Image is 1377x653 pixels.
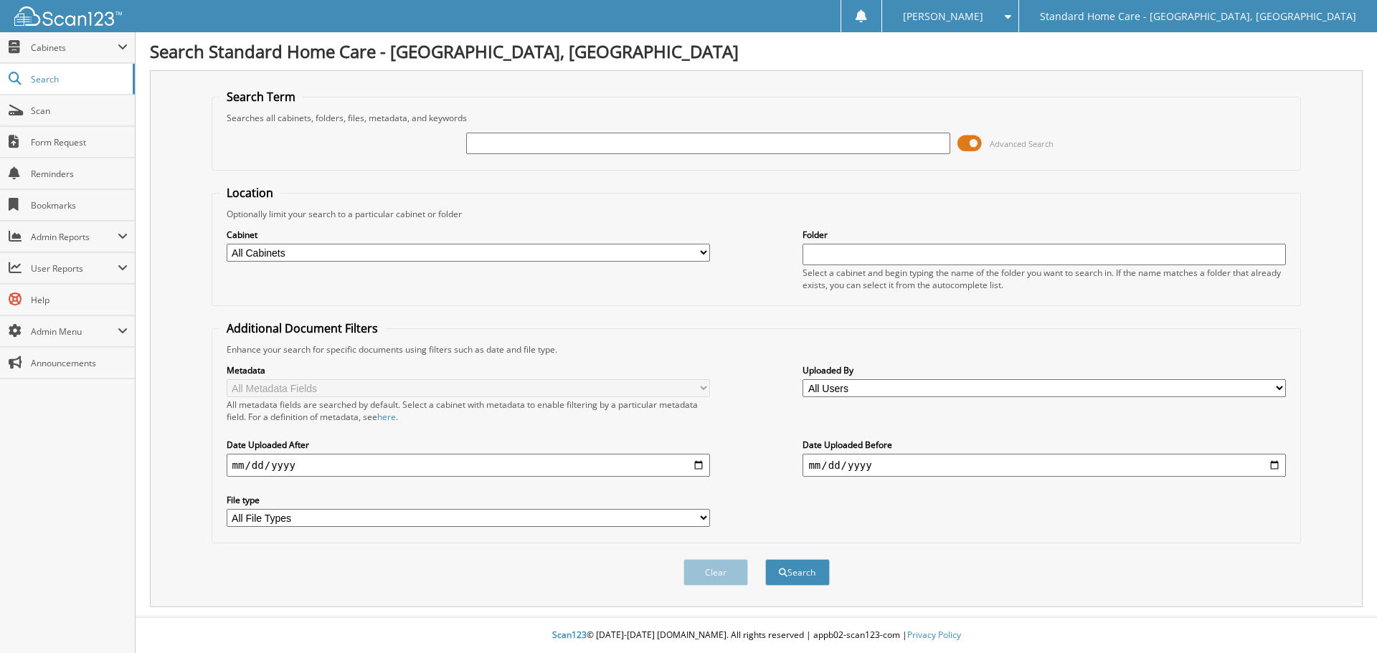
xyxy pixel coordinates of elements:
[552,629,587,641] span: Scan123
[136,618,1377,653] div: © [DATE]-[DATE] [DOMAIN_NAME]. All rights reserved | appb02-scan123-com |
[803,439,1286,451] label: Date Uploaded Before
[31,325,118,338] span: Admin Menu
[219,343,1294,356] div: Enhance your search for specific documents using filters such as date and file type.
[227,439,710,451] label: Date Uploaded After
[31,168,128,180] span: Reminders
[683,559,748,586] button: Clear
[377,411,396,423] a: here
[31,294,128,306] span: Help
[31,357,128,369] span: Announcements
[31,262,118,275] span: User Reports
[31,105,128,117] span: Scan
[31,231,118,243] span: Admin Reports
[227,454,710,477] input: start
[219,320,385,336] legend: Additional Document Filters
[803,454,1286,477] input: end
[227,229,710,241] label: Cabinet
[31,42,118,54] span: Cabinets
[803,267,1286,291] div: Select a cabinet and begin typing the name of the folder you want to search in. If the name match...
[227,399,710,423] div: All metadata fields are searched by default. Select a cabinet with metadata to enable filtering b...
[227,364,710,376] label: Metadata
[31,136,128,148] span: Form Request
[803,229,1286,241] label: Folder
[31,73,126,85] span: Search
[31,199,128,211] span: Bookmarks
[1040,12,1356,21] span: Standard Home Care - [GEOGRAPHIC_DATA], [GEOGRAPHIC_DATA]
[903,12,983,21] span: [PERSON_NAME]
[765,559,830,586] button: Search
[219,112,1294,124] div: Searches all cabinets, folders, files, metadata, and keywords
[14,6,122,26] img: scan123-logo-white.svg
[219,185,280,201] legend: Location
[219,89,303,105] legend: Search Term
[803,364,1286,376] label: Uploaded By
[219,208,1294,220] div: Optionally limit your search to a particular cabinet or folder
[227,494,710,506] label: File type
[907,629,961,641] a: Privacy Policy
[150,39,1363,63] h1: Search Standard Home Care - [GEOGRAPHIC_DATA], [GEOGRAPHIC_DATA]
[990,138,1054,149] span: Advanced Search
